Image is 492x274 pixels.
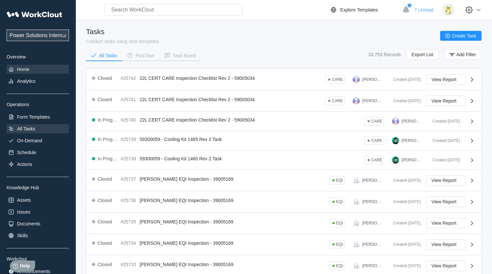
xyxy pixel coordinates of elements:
[98,117,118,123] div: In Progress
[87,150,481,170] a: In Progress#2573859300059 - Cooling Kit 1465 Rev 2 TaskCARE[PERSON_NAME]Created [DATE]
[121,117,137,123] div: #25740
[7,185,69,190] div: Knowledge Hub
[121,156,137,161] div: #25738
[140,240,234,246] span: [PERSON_NAME] EQI Inspection - 39005169
[87,191,481,213] a: Closed#25736[PERSON_NAME] EQI Inspection - 39005169EQI[PERSON_NAME]Created [DATE]View Report
[353,262,360,269] img: clout-09.png
[140,117,255,123] span: 22L CERT CARE Inspection Checklist Rev 2 - 59005034
[443,4,454,15] img: giraffee.png
[336,178,343,183] div: EQI
[432,77,457,82] span: View Report
[336,242,343,247] div: EQI
[98,176,112,182] div: Closed
[353,177,360,184] img: clout-09.png
[17,233,28,238] div: Skills
[86,28,159,36] div: Tasks
[121,198,137,203] div: #25736
[432,242,457,247] span: View Report
[121,219,137,224] div: #25735
[7,65,69,74] a: Home
[140,262,234,267] span: [PERSON_NAME] EQI Inspection - 39005169
[452,34,476,38] span: Create Task
[392,137,399,144] img: user.png
[17,126,35,131] div: All Tasks
[121,97,137,102] div: #25741
[426,261,465,271] button: View Report
[340,7,378,12] div: Explore Templates
[371,119,382,124] div: CARE
[121,76,137,81] div: #25742
[121,240,137,246] div: #25734
[332,99,343,103] div: CARE
[414,7,433,12] span: 7 Unread
[7,54,69,59] div: Overview
[160,51,201,60] button: Task Board
[406,49,439,60] button: Export List
[362,77,383,82] div: [PERSON_NAME]
[388,242,421,247] div: Created [DATE]
[87,234,481,255] a: Closed#25734[PERSON_NAME] EQI Inspection - 39005169EQI[PERSON_NAME]Created [DATE]View Report
[402,158,422,162] div: [PERSON_NAME]
[99,53,117,58] div: All Tasks
[362,263,383,268] div: [PERSON_NAME]
[388,99,421,103] div: Created [DATE]
[7,195,69,205] a: Assets
[87,170,481,191] a: Closed#25737[PERSON_NAME] EQI Inspection - 39005169EQI[PERSON_NAME]Created [DATE]View Report
[121,262,137,267] div: #25733
[426,218,465,228] button: View Report
[444,49,481,60] button: Add Filter
[388,178,421,183] div: Created [DATE]
[388,221,421,225] div: Created [DATE]
[7,124,69,133] a: All Tasks
[7,231,69,240] a: Skills
[121,176,137,182] div: #25737
[353,97,360,104] img: user-3.png
[17,114,50,120] div: Form Templates
[98,76,112,81] div: Closed
[98,198,112,203] div: Closed
[392,156,399,164] img: user.png
[7,102,69,107] div: Operations
[332,77,343,82] div: CARE
[362,221,383,225] div: [PERSON_NAME]
[140,76,255,81] span: 22L CERT CARE Inspection Checklist Rev 2 - 59005034
[426,239,465,250] button: View Report
[7,148,69,157] a: Schedule
[87,69,481,90] a: Closed#2574222L CERT CARE Inspection Checklist Rev 2 - 59005034CARE[PERSON_NAME]Created [DATE]Vie...
[17,221,40,226] div: Documents
[362,99,383,103] div: [PERSON_NAME]
[7,112,69,122] a: Form Templates
[412,52,433,57] span: Export List
[98,262,112,267] div: Closed
[392,118,399,125] img: user-3.png
[17,79,35,84] div: Analytics
[140,219,234,224] span: [PERSON_NAME] EQI Inspection - 39005169
[427,158,460,162] div: Created [DATE]
[353,76,360,83] img: user-3.png
[440,31,481,41] button: Create Task
[353,219,360,227] img: clout-09.png
[371,138,382,143] div: CARE
[122,51,160,60] button: Past Due
[104,4,242,16] input: Search WorkClout
[7,136,69,145] a: On-Demand
[17,209,30,215] div: Issues
[362,199,383,204] div: [PERSON_NAME]
[402,138,422,143] div: [PERSON_NAME]
[7,160,69,169] a: Actions
[388,263,421,268] div: Created [DATE]
[368,52,401,57] div: 24,753 Records
[17,197,31,203] div: Assets
[371,158,382,162] div: CARE
[336,199,343,204] div: EQI
[336,221,343,225] div: EQI
[121,137,137,142] div: #25739
[426,74,465,85] button: View Report
[140,97,255,102] span: 22L CERT CARE Inspection Checklist Rev 2 - 59005034
[330,6,399,14] a: Explore Templates
[432,221,457,225] span: View Report
[402,119,422,124] div: [PERSON_NAME]
[140,156,222,161] span: 59300059 - Cooling Kit 1465 Rev 2 Task
[140,198,234,203] span: [PERSON_NAME] EQI Inspection - 39005169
